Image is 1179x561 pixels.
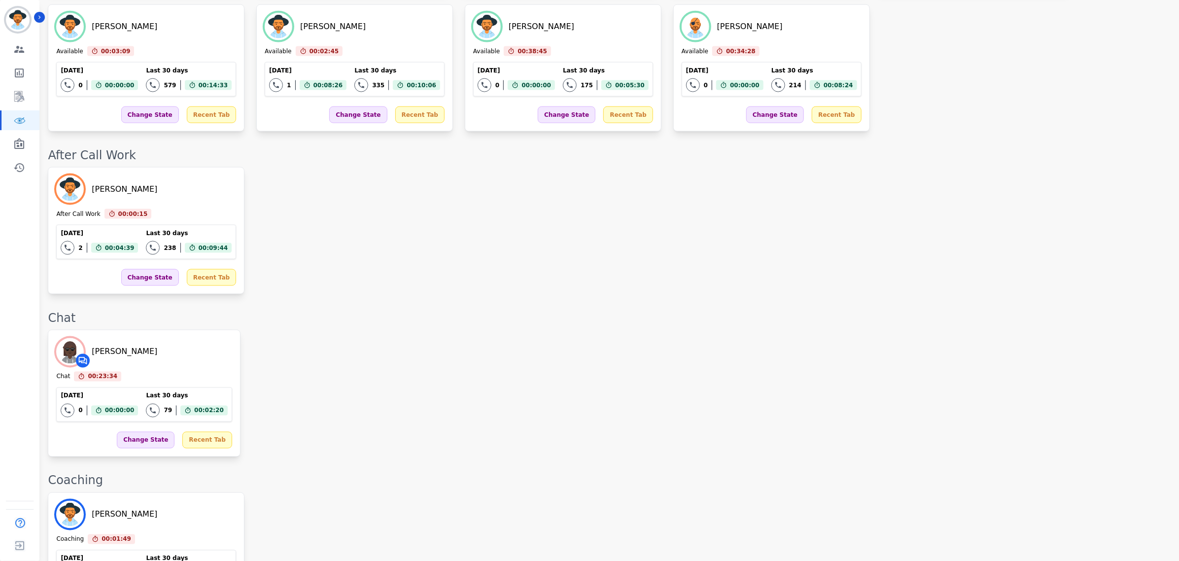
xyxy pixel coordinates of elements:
[101,46,131,56] span: 00:03:09
[118,209,148,219] span: 00:00:15
[56,501,84,528] img: Avatar
[726,46,756,56] span: 00:34:28
[746,106,804,123] div: Change State
[199,80,228,90] span: 00:14:33
[78,81,82,89] div: 0
[56,47,83,56] div: Available
[92,346,157,358] div: [PERSON_NAME]
[730,80,760,90] span: 00:00:00
[102,534,131,544] span: 00:01:49
[581,81,593,89] div: 175
[329,106,387,123] div: Change State
[117,432,174,449] div: Change State
[187,269,236,286] div: Recent Tab
[56,535,84,544] div: Coaching
[395,106,445,123] div: Recent Tab
[56,13,84,40] img: Avatar
[521,80,551,90] span: 00:00:00
[300,21,366,33] div: [PERSON_NAME]
[313,80,343,90] span: 00:08:26
[771,67,857,74] div: Last 30 days
[789,81,801,89] div: 214
[78,244,82,252] div: 2
[48,147,1169,163] div: After Call Work
[269,67,347,74] div: [DATE]
[164,407,172,415] div: 79
[92,21,157,33] div: [PERSON_NAME]
[407,80,436,90] span: 00:10:06
[265,13,292,40] img: Avatar
[146,392,227,400] div: Last 30 days
[717,21,783,33] div: [PERSON_NAME]
[48,310,1169,326] div: Chat
[56,338,84,366] img: Avatar
[6,8,30,32] img: Bordered avatar
[92,509,157,521] div: [PERSON_NAME]
[48,473,1169,489] div: Coaching
[265,47,291,56] div: Available
[105,243,135,253] span: 00:04:39
[495,81,499,89] div: 0
[88,372,117,382] span: 00:23:34
[92,183,157,195] div: [PERSON_NAME]
[61,229,138,237] div: [DATE]
[354,67,440,74] div: Last 30 days
[78,407,82,415] div: 0
[603,106,653,123] div: Recent Tab
[105,406,135,416] span: 00:00:00
[56,210,100,219] div: After Call Work
[682,13,709,40] img: Avatar
[824,80,853,90] span: 00:08:24
[473,47,500,56] div: Available
[310,46,339,56] span: 00:02:45
[61,67,138,74] div: [DATE]
[287,81,291,89] div: 1
[686,67,763,74] div: [DATE]
[478,67,555,74] div: [DATE]
[56,373,70,382] div: Chat
[182,432,232,449] div: Recent Tab
[615,80,645,90] span: 00:05:30
[164,81,176,89] div: 579
[105,80,135,90] span: 00:00:00
[164,244,176,252] div: 238
[682,47,708,56] div: Available
[704,81,708,89] div: 0
[563,67,649,74] div: Last 30 days
[146,67,232,74] div: Last 30 days
[372,81,384,89] div: 335
[121,106,179,123] div: Change State
[518,46,547,56] span: 00:38:45
[187,106,236,123] div: Recent Tab
[538,106,595,123] div: Change State
[812,106,861,123] div: Recent Tab
[473,13,501,40] img: Avatar
[121,269,179,286] div: Change State
[509,21,574,33] div: [PERSON_NAME]
[199,243,228,253] span: 00:09:44
[194,406,224,416] span: 00:02:20
[61,392,138,400] div: [DATE]
[146,229,232,237] div: Last 30 days
[56,175,84,203] img: Avatar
